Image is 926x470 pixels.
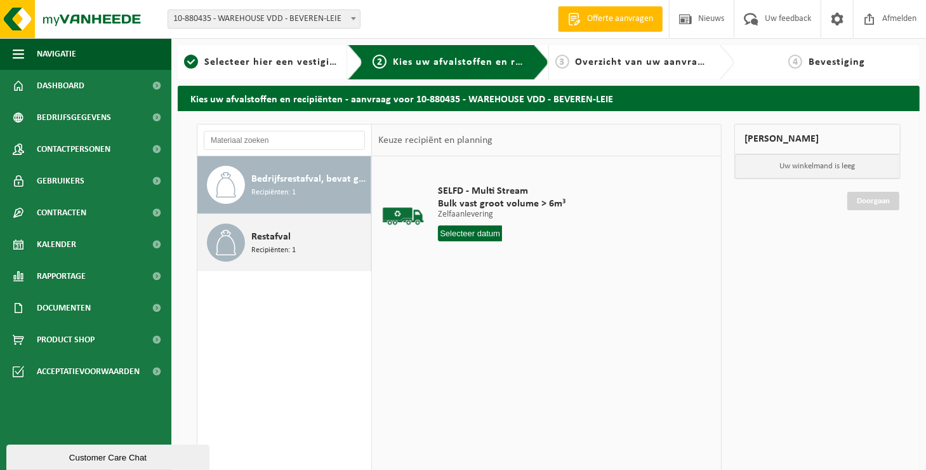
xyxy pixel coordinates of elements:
[735,154,900,178] p: Uw winkelmand is leeg
[37,356,140,387] span: Acceptatievoorwaarden
[37,133,110,165] span: Contactpersonen
[178,86,920,111] h2: Kies uw afvalstoffen en recipiënten - aanvraag voor 10-880435 - WAREHOUSE VDD - BEVEREN-LEIE
[555,55,569,69] span: 3
[438,225,502,241] input: Selecteer datum
[168,10,360,29] span: 10-880435 - WAREHOUSE VDD - BEVEREN-LEIE
[393,57,567,67] span: Kies uw afvalstoffen en recipiënten
[204,131,365,150] input: Materiaal zoeken
[6,442,212,470] iframe: chat widget
[251,245,296,257] span: Recipiënten: 1
[373,55,387,69] span: 2
[37,70,84,102] span: Dashboard
[37,102,111,133] span: Bedrijfsgegevens
[251,229,291,245] span: Restafval
[809,57,865,67] span: Bevestiging
[37,165,84,197] span: Gebruikers
[37,324,95,356] span: Product Shop
[37,292,91,324] span: Documenten
[184,55,198,69] span: 1
[584,13,656,25] span: Offerte aanvragen
[438,185,566,198] span: SELFD - Multi Stream
[168,10,360,28] span: 10-880435 - WAREHOUSE VDD - BEVEREN-LEIE
[37,197,86,229] span: Contracten
[438,198,566,210] span: Bulk vast groot volume > 6m³
[251,187,296,199] span: Recipiënten: 1
[788,55,802,69] span: 4
[251,171,367,187] span: Bedrijfsrestafval, bevat geen recycleerbare fracties, verbrandbaar na verkleining
[204,57,341,67] span: Selecteer hier een vestiging
[37,229,76,260] span: Kalender
[197,156,371,214] button: Bedrijfsrestafval, bevat geen recycleerbare fracties, verbrandbaar na verkleining Recipiënten: 1
[184,55,338,70] a: 1Selecteer hier een vestiging
[847,192,899,210] a: Doorgaan
[37,260,86,292] span: Rapportage
[558,6,663,32] a: Offerte aanvragen
[438,210,566,219] p: Zelfaanlevering
[372,124,499,156] div: Keuze recipiënt en planning
[576,57,710,67] span: Overzicht van uw aanvraag
[734,124,901,154] div: [PERSON_NAME]
[37,38,76,70] span: Navigatie
[197,214,371,271] button: Restafval Recipiënten: 1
